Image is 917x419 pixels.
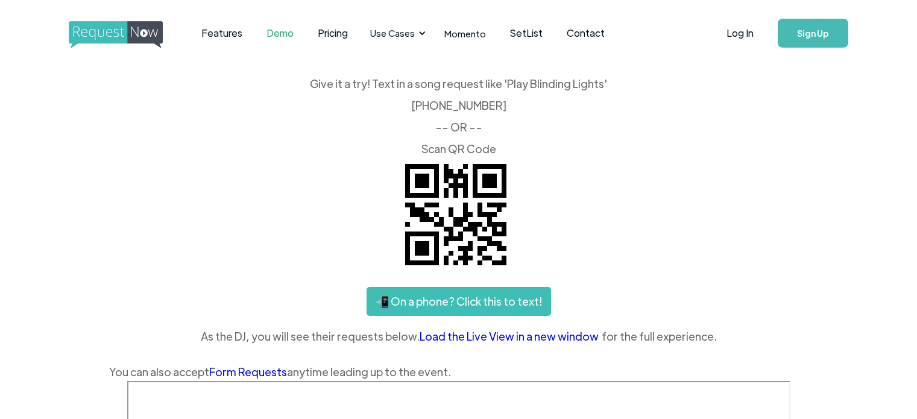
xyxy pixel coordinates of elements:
[109,327,808,345] div: As the DJ, you will see their requests below. for the full experience.
[498,14,555,52] a: SetList
[420,327,602,345] a: Load the Live View in a new window
[367,287,551,316] a: 📲 On a phone? Click this to text!
[109,78,808,154] div: Give it a try! Text in a song request like 'Play Blinding Lights' ‍ [PHONE_NUMBER] -- OR -- ‍ Sca...
[714,12,766,54] a: Log In
[209,365,287,379] a: Form Requests
[395,154,516,275] img: QR code
[555,14,617,52] a: Contact
[363,14,429,52] div: Use Cases
[109,363,808,381] div: You can also accept anytime leading up to the event.
[432,16,498,51] a: Momento
[189,14,254,52] a: Features
[254,14,306,52] a: Demo
[306,14,360,52] a: Pricing
[778,19,848,48] a: Sign Up
[370,27,415,40] div: Use Cases
[69,21,159,45] a: home
[69,21,185,49] img: requestnow logo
